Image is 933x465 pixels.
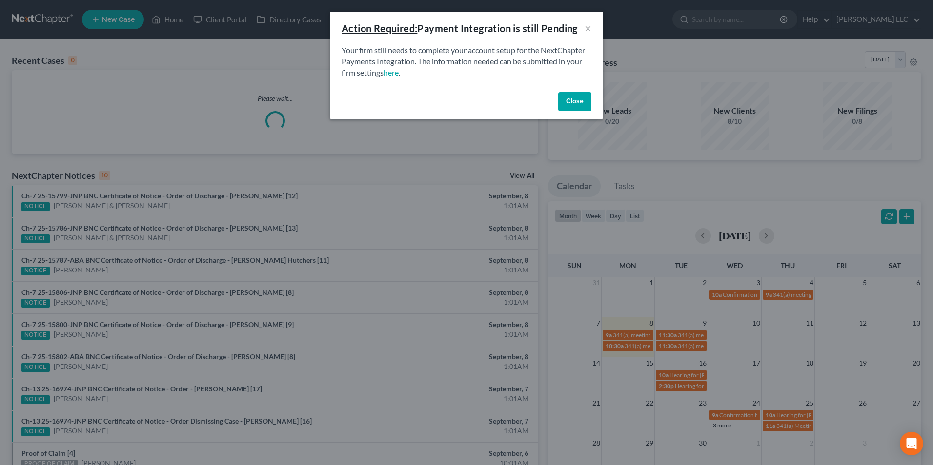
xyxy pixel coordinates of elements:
[342,45,591,78] p: Your firm still needs to complete your account setup for the NextChapter Payments Integration. Th...
[585,22,591,34] button: ×
[384,68,399,77] a: here
[342,21,578,35] div: Payment Integration is still Pending
[342,22,417,34] u: Action Required:
[558,92,591,112] button: Close
[900,432,923,455] div: Open Intercom Messenger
